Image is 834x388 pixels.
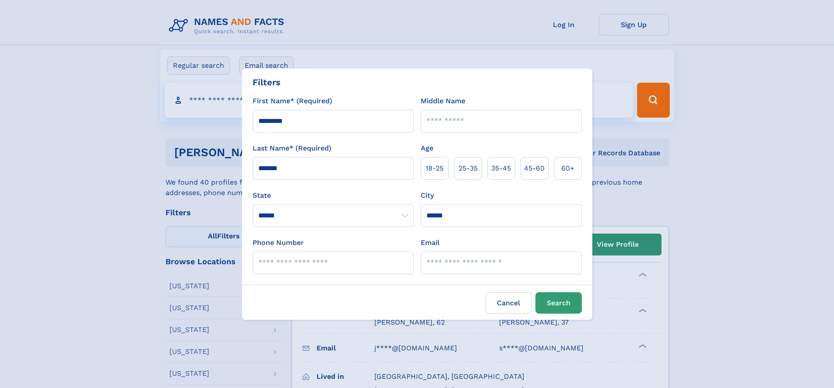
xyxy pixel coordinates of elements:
[253,96,332,106] label: First Name* (Required)
[253,238,304,248] label: Phone Number
[458,163,478,174] span: 25‑35
[421,190,434,201] label: City
[421,238,440,248] label: Email
[486,292,532,314] label: Cancel
[426,163,443,174] span: 18‑25
[561,163,574,174] span: 60+
[421,96,465,106] label: Middle Name
[253,143,331,154] label: Last Name* (Required)
[491,163,511,174] span: 35‑45
[524,163,545,174] span: 45‑60
[535,292,582,314] button: Search
[421,143,433,154] label: Age
[253,190,414,201] label: State
[253,76,281,89] div: Filters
